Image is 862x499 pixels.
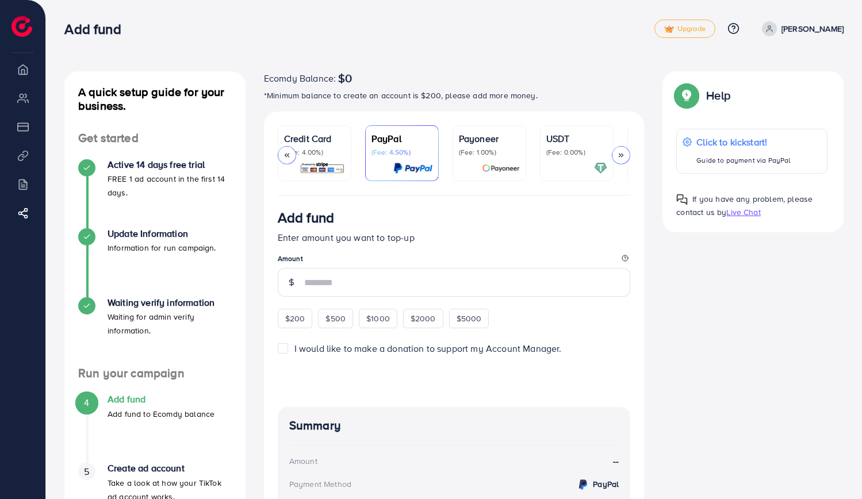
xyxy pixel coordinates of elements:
h4: Active 14 days free trial [108,159,232,170]
span: $200 [285,313,305,324]
p: (Fee: 4.00%) [284,148,345,157]
span: $500 [325,313,346,324]
a: [PERSON_NAME] [757,21,844,36]
span: $0 [338,71,352,85]
p: Payoneer [459,132,520,145]
li: Add fund [64,394,246,463]
p: FREE 1 ad account in the first 14 days. [108,172,232,199]
img: card [630,162,695,175]
p: *Minimum balance to create an account is $200, please add more money. [264,89,645,102]
p: Credit Card [284,132,345,145]
img: card [594,162,607,175]
p: (Fee: 0.00%) [546,148,607,157]
img: credit [576,478,590,492]
p: Waiting for admin verify information. [108,310,232,337]
p: Click to kickstart! [696,135,790,149]
li: Update Information [64,228,246,297]
p: [PERSON_NAME] [781,22,844,36]
p: Guide to payment via PayPal [696,153,790,167]
span: 4 [84,396,89,409]
h4: Summary [289,419,619,433]
div: Amount [289,455,317,467]
strong: -- [613,455,619,468]
h4: Update Information [108,228,216,239]
img: card [300,162,345,175]
legend: Amount [278,254,631,268]
div: Payment Method [289,478,351,490]
h4: Create ad account [108,463,232,474]
p: Enter amount you want to top-up [278,231,631,244]
span: 5 [84,465,89,478]
span: Ecomdy Balance: [264,71,336,85]
h4: Add fund [108,394,214,405]
li: Waiting verify information [64,297,246,366]
span: I would like to make a donation to support my Account Manager. [294,342,562,355]
h3: Add fund [278,209,334,226]
span: $2000 [411,313,436,324]
span: Live Chat [726,206,760,218]
p: (Fee: 4.50%) [371,148,432,157]
p: Information for run campaign. [108,241,216,255]
img: Popup guide [676,85,697,106]
h4: A quick setup guide for your business. [64,85,246,113]
img: logo [12,16,32,37]
img: card [393,162,432,175]
h4: Get started [64,131,246,145]
p: Help [706,89,730,102]
span: $1000 [366,313,390,324]
p: PayPal [371,132,432,145]
p: (Fee: 1.00%) [459,148,520,157]
a: tickUpgrade [654,20,715,38]
span: $5000 [457,313,482,324]
img: card [482,162,520,175]
img: tick [664,25,674,33]
img: Popup guide [676,194,688,205]
span: If you have any problem, please contact us by [676,193,813,218]
iframe: Chat [813,447,853,490]
span: Upgrade [664,25,706,33]
p: Add fund to Ecomdy balance [108,407,214,421]
p: USDT [546,132,607,145]
li: Active 14 days free trial [64,159,246,228]
h4: Waiting verify information [108,297,232,308]
strong: PayPal [593,478,619,490]
h3: Add fund [64,21,130,37]
h4: Run your campaign [64,366,246,381]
